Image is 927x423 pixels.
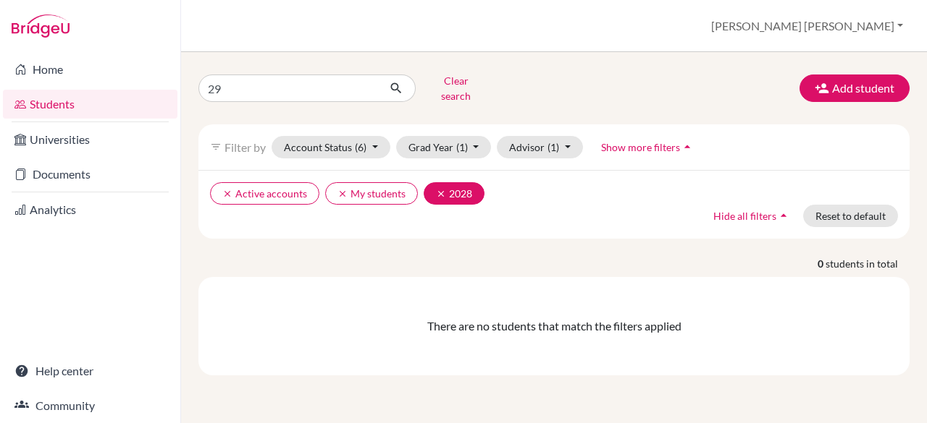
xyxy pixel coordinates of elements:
[3,90,177,119] a: Students
[337,189,348,199] i: clear
[3,391,177,420] a: Community
[497,136,583,158] button: Advisor(1)
[800,74,910,102] button: Add student
[589,136,707,158] button: Show more filtersarrow_drop_up
[424,182,485,205] button: clear2028
[416,69,496,107] button: Clear search
[436,189,446,199] i: clear
[701,205,803,227] button: Hide all filtersarrow_drop_up
[3,160,177,189] a: Documents
[818,256,826,271] strong: 0
[826,256,910,271] span: students in total
[225,140,266,154] span: Filter by
[210,141,222,153] i: filter_list
[198,74,378,102] input: Find student by name...
[803,205,898,227] button: Reset to default
[3,125,177,154] a: Universities
[548,141,559,153] span: (1)
[713,210,776,222] span: Hide all filters
[456,141,468,153] span: (1)
[210,182,319,205] button: clearActive accounts
[396,136,492,158] button: Grad Year(1)
[210,317,898,335] div: There are no students that match the filters applied
[705,12,910,40] button: [PERSON_NAME] [PERSON_NAME]
[3,356,177,385] a: Help center
[601,141,680,153] span: Show more filters
[355,141,366,153] span: (6)
[680,140,695,154] i: arrow_drop_up
[3,195,177,224] a: Analytics
[3,55,177,84] a: Home
[12,14,70,38] img: Bridge-U
[325,182,418,205] button: clearMy students
[776,208,791,223] i: arrow_drop_up
[222,189,232,199] i: clear
[272,136,390,158] button: Account Status(6)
